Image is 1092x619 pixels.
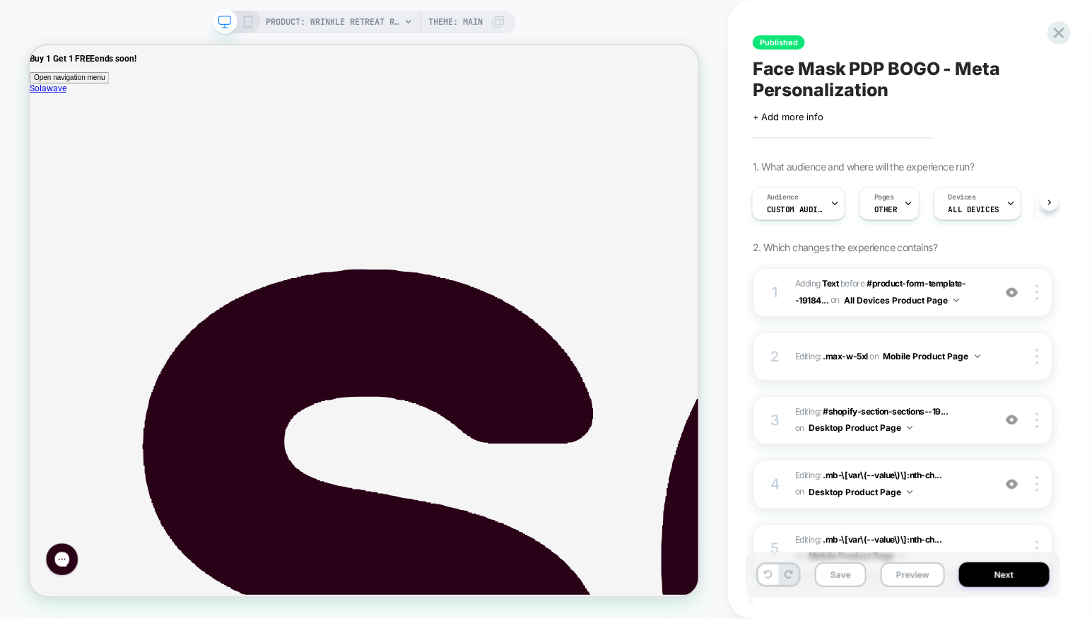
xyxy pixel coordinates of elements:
[7,5,49,47] button: Gorgias live chat
[795,347,986,365] span: Editing :
[844,291,959,309] button: All Devices Product Page
[874,192,894,202] span: Pages
[907,490,912,494] img: down arrow
[768,407,782,433] div: 3
[753,241,937,253] span: 2. Which changes the experience contains?
[795,548,804,564] span: on
[809,483,912,501] button: Desktop Product Page
[6,38,100,49] span: Open navigation menu
[1035,412,1038,428] img: close
[1035,284,1038,300] img: close
[767,192,799,202] span: Audience
[795,404,986,437] span: Editing :
[830,292,840,308] span: on
[823,470,942,480] span: .mb-\[var\(--value\)\]:nth-ch...
[768,536,782,561] div: 5
[768,471,782,497] div: 4
[883,347,980,365] button: Mobile Product Page
[753,161,974,173] span: 1. What audience and where will the experience run?
[975,354,980,358] img: down arrow
[753,58,1053,100] span: Face Mask PDP BOGO - Meta Personalization
[874,204,898,214] span: OTHER
[881,562,945,587] button: Preview
[266,11,401,33] span: PRODUCT: Wrinkle Retreat Red [MEDICAL_DATA] Face Mask
[809,419,912,436] button: Desktop Product Page
[949,192,976,202] span: Devices
[1035,540,1038,556] img: close
[815,562,867,587] button: Save
[768,344,782,369] div: 2
[949,204,999,214] span: ALL DEVICES
[823,351,868,361] span: .max-w-5xl
[795,484,804,499] span: on
[795,532,986,565] span: Editing :
[795,468,986,501] span: Editing :
[1035,349,1038,364] img: close
[1006,414,1018,426] img: crossed eye
[795,278,966,305] span: #product-form-template--19184...
[1035,476,1038,492] img: close
[429,11,483,33] span: Theme: MAIN
[840,278,864,289] span: BEFORE
[823,278,839,289] b: Text
[767,204,823,214] span: Custom Audience
[795,420,804,436] span: on
[809,547,905,565] button: Mobile Product Page
[753,35,805,50] span: Published
[795,278,839,289] span: Adding
[768,279,782,305] div: 1
[953,299,959,302] img: down arrow
[959,562,1050,587] button: Next
[823,534,942,545] span: .mb-\[var\(--value\)\]:nth-ch...
[753,111,823,122] span: + Add more info
[907,426,912,429] img: down arrow
[870,349,879,364] span: on
[823,406,949,417] span: #shopify-section-sections--19...
[1006,287,1018,299] img: crossed eye
[1006,478,1018,490] img: crossed eye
